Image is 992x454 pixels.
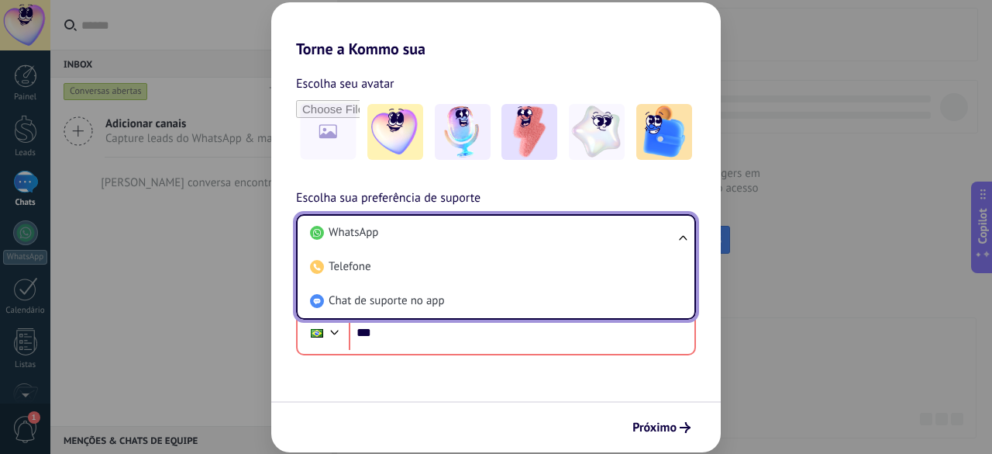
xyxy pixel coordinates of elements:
[625,414,697,441] button: Próximo
[329,293,445,309] span: Chat de suporte no app
[435,104,491,160] img: -2.jpeg
[271,2,721,58] h2: Torne a Kommo sua
[636,104,692,160] img: -5.jpeg
[632,422,677,433] span: Próximo
[329,259,371,275] span: Telefone
[296,189,480,209] span: Escolha sua preferência de suporte
[296,74,394,94] span: Escolha seu avatar
[302,317,332,349] div: Brazil: + 55
[329,225,378,241] span: WhatsApp
[367,104,423,160] img: -1.jpeg
[501,104,557,160] img: -3.jpeg
[569,104,625,160] img: -4.jpeg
